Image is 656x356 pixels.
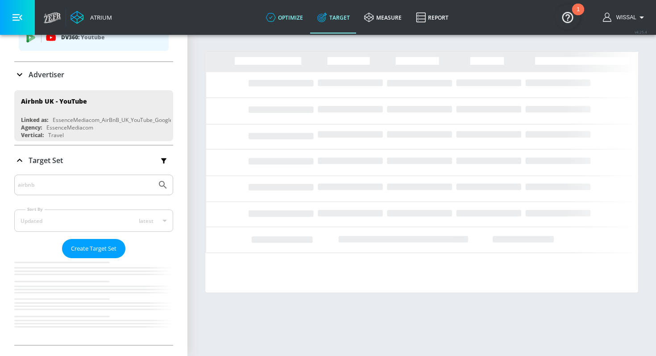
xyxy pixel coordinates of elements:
[409,1,456,34] a: Report
[14,62,173,87] div: Advertiser
[18,179,153,191] input: Search by name or Id
[87,13,112,21] div: Atrium
[25,206,45,212] label: Sort By
[48,131,64,139] div: Travel
[310,1,357,34] a: Target
[71,11,112,24] a: Atrium
[29,155,63,165] p: Target Set
[21,217,42,225] div: Updated
[81,33,104,42] p: Youtube
[259,1,310,34] a: optimize
[71,243,116,254] span: Create Target Set
[14,90,173,141] div: Airbnb UK - YouTubeLinked as:EssenceMediacom_AirBnB_UK_YouTube_GoogleAdsAgency:EssenceMediacomVer...
[61,33,162,42] p: DV360:
[357,1,409,34] a: measure
[53,116,182,124] div: EssenceMediacom_AirBnB_UK_YouTube_GoogleAds
[14,258,173,345] nav: list of Target Set
[613,14,636,21] span: login as: wissal.elhaddaoui@zefr.com
[139,217,154,225] span: latest
[62,239,125,258] button: Create Target Set
[19,24,169,51] div: DV360: Youtube
[635,29,647,34] span: v 4.25.4
[21,116,48,124] div: Linked as:
[14,146,173,175] div: Target Set
[46,124,93,131] div: EssenceMediacom
[14,175,173,345] div: Target Set
[21,97,87,105] div: Airbnb UK - YouTube
[21,131,44,139] div: Vertical:
[29,70,64,80] p: Advertiser
[19,21,169,57] ul: list of platforms
[21,124,42,131] div: Agency:
[555,4,580,29] button: Open Resource Center, 1 new notification
[577,9,580,21] div: 1
[603,12,647,23] button: Wissal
